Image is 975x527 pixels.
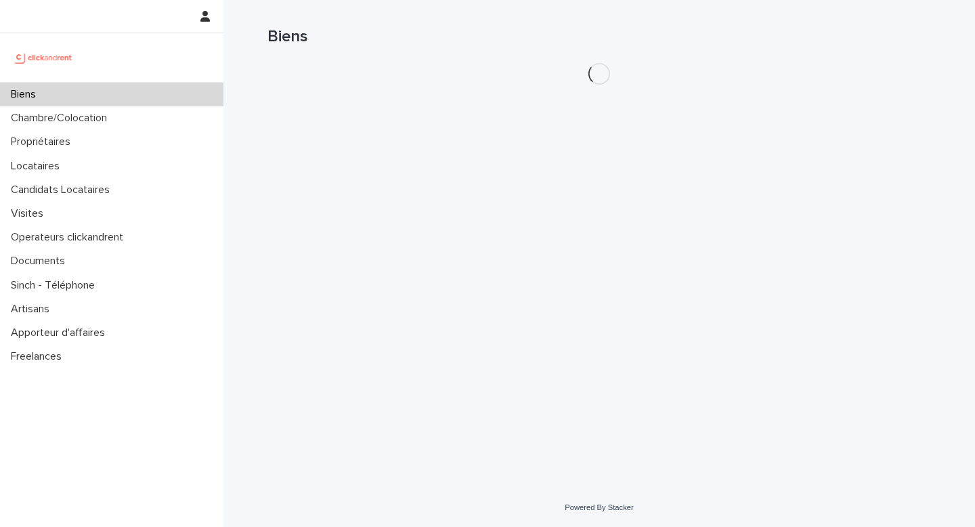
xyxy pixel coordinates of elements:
[11,44,77,71] img: UCB0brd3T0yccxBKYDjQ
[5,279,106,292] p: Sinch - Téléphone
[5,135,81,148] p: Propriétaires
[5,88,47,101] p: Biens
[5,303,60,316] p: Artisans
[5,255,76,268] p: Documents
[5,350,72,363] p: Freelances
[267,27,931,47] h1: Biens
[5,326,116,339] p: Apporteur d'affaires
[5,112,118,125] p: Chambre/Colocation
[5,160,70,173] p: Locataires
[5,207,54,220] p: Visites
[5,184,121,196] p: Candidats Locataires
[565,503,633,511] a: Powered By Stacker
[5,231,134,244] p: Operateurs clickandrent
